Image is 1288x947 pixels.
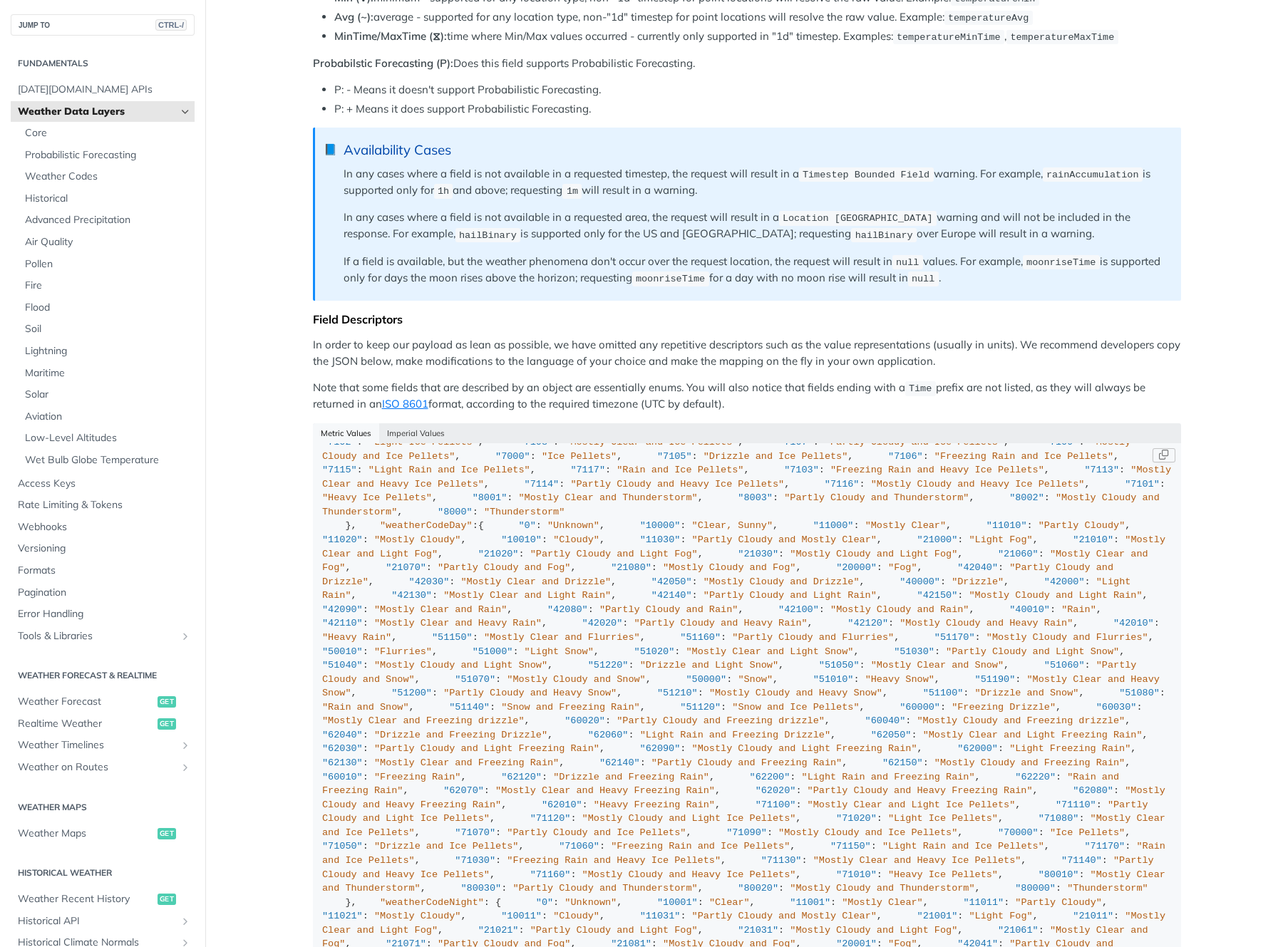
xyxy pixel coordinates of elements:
span: "51000" [473,646,513,657]
span: "51020" [634,646,675,657]
span: "51080" [1119,688,1160,698]
span: "42100" [778,604,819,615]
a: Advanced Precipitation [18,209,195,231]
span: "Partly Cloudy and Flurries" [732,632,894,643]
span: null [912,274,934,284]
a: [DATE][DOMAIN_NAME] APIs [11,79,195,100]
span: get [158,696,176,708]
h2: Fundamentals [11,57,195,70]
p: In order to keep our payload as lean as possible, we have omitted any repetitive descriptors such... [313,337,1181,369]
span: "Mostly Cloudy and Heavy Rain" [900,618,1073,628]
span: "Light Rain and Freezing Drizzle" [640,730,830,740]
span: "Mostly Clear and Light Snow" [686,646,853,657]
span: "Drizzle and Light Snow" [640,660,778,671]
span: "Partly Cloudy and Rain" [599,604,738,615]
span: Timestep Bounded Field [803,170,929,180]
span: "Mostly Clear and Drizzle" [460,576,611,587]
span: "62030" [322,743,363,754]
span: "Mostly Clear and Light Fog" [322,534,1171,559]
span: "62010" [542,799,582,810]
span: "51150" [432,632,473,643]
span: "21000" [917,534,958,545]
span: "51190" [975,674,1016,685]
a: Error Handling [11,604,195,625]
span: "Mostly Clear and Heavy Rain" [374,618,542,628]
span: "21070" [386,562,426,573]
span: "62220" [1015,772,1056,782]
span: "8000" [438,507,473,517]
span: "Light Ice Pellets" [888,813,998,824]
span: "21030" [738,549,778,559]
a: Weather Forecastget [11,691,195,713]
span: "42010" [1113,618,1154,628]
a: Wet Bulb Globe Temperature [18,450,195,471]
li: time where Min/Max values occurred - currently only supported in "1d" timestep. Examples: , [334,29,1181,45]
span: Tools & Libraries [18,629,176,643]
span: "Mostly Cloudy and Light Fog" [790,549,957,559]
span: "Mostly Clear and Light Freezing Rain" [923,730,1143,740]
span: "Mostly Clear and Heavy Ice Pellets" [322,465,1177,490]
span: "62070" [443,785,484,796]
span: "62040" [322,730,363,740]
span: "21080" [611,562,651,573]
span: Weather on Routes [18,760,176,775]
span: Pagination [18,586,191,600]
span: null [896,257,919,268]
span: "Mostly Cloudy" [374,534,461,545]
button: Imperial Values [379,423,453,443]
span: "Mostly Clear" [865,520,946,531]
span: "51100" [923,688,964,698]
span: "Drizzle and Freezing Drizzle" [374,730,547,740]
span: Advanced Precipitation [25,213,191,227]
span: "Partly Cloudy and Heavy Rain" [634,618,808,628]
span: "7113" [1084,465,1119,475]
a: Probabilistic Forecasting [18,145,195,166]
span: Realtime Weather [18,717,154,731]
span: Flood [25,301,191,315]
a: Fire [18,275,195,296]
li: P: + Means it does support Probabilistic Forecasting. [334,101,1181,118]
span: "Freezing Rain" [374,772,461,782]
span: "42150" [917,590,958,601]
button: Show subpages for Historical API [180,916,191,927]
span: "Snow and Freezing Rain" [501,702,639,713]
span: "Mostly Cloudy and Flurries" [986,632,1148,643]
a: Air Quality [18,232,195,253]
span: "Drizzle and Snow" [975,688,1079,698]
span: "51210" [657,688,698,698]
span: "Light Freezing Rain" [1009,743,1130,754]
span: "Mostly Clear and Flurries" [484,632,640,643]
span: "62090" [640,743,681,754]
span: "51060" [1044,660,1085,671]
span: "weatherCodeDay" [380,520,473,531]
span: "Partly Cloudy and Light Freezing Rain" [374,743,599,754]
span: "62000" [957,743,998,754]
a: Low-Level Altitudes [18,428,195,449]
a: Core [18,123,195,144]
span: "Partly Cloudy and Drizzle" [322,562,1119,587]
span: temperatureMaxTime [1011,32,1115,43]
span: "Mostly Clear and Thunderstorm" [518,492,697,503]
span: "50000" [686,674,726,685]
span: "60040" [865,715,906,726]
span: temperatureMinTime [897,32,1001,43]
span: Weather Codes [25,170,191,184]
span: "Mostly Clear and Light Rain" [443,590,611,601]
span: "Heavy Snow" [865,674,934,685]
span: "42120" [847,618,888,628]
a: Pagination [11,582,195,604]
span: "8001" [473,492,508,503]
span: Pollen [25,257,191,271]
button: Hide subpages for Weather Data Layers [180,106,191,118]
span: "42140" [651,590,692,601]
span: Error Handling [18,607,191,621]
a: Soil [18,319,195,340]
span: "42050" [651,576,692,587]
span: Probabilistic Forecasting [25,148,191,162]
span: "Partly Cloudy" [1039,520,1125,531]
span: [DATE][DOMAIN_NAME] APIs [18,83,191,97]
span: "71080" [1039,813,1079,824]
a: Tools & LibrariesShow subpages for Tools & Libraries [11,626,195,647]
span: "42020" [582,618,623,628]
span: "Partly Cloudy and Snow" [322,660,1143,685]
